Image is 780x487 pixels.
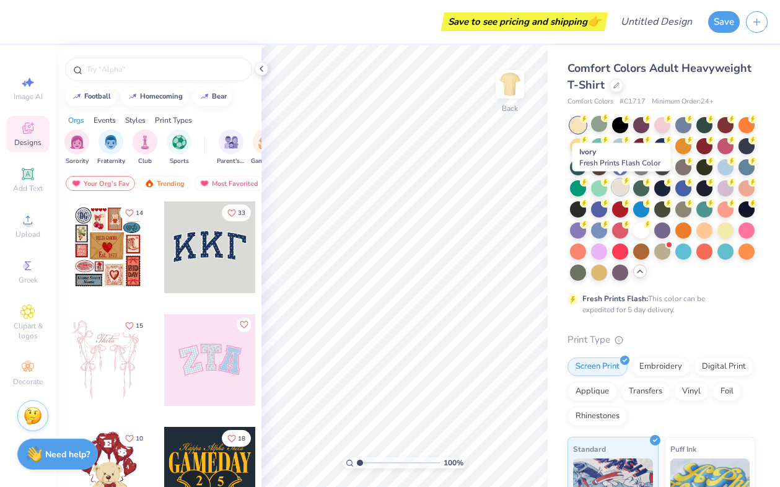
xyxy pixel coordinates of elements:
[65,87,116,106] button: football
[139,176,190,191] div: Trending
[120,204,149,221] button: Like
[567,333,755,347] div: Print Type
[251,129,279,166] div: filter for Game Day
[121,87,188,106] button: homecoming
[128,93,138,100] img: trend_line.gif
[497,72,522,97] img: Back
[573,442,606,455] span: Standard
[14,138,42,147] span: Designs
[712,382,742,401] div: Foil
[567,61,752,92] span: Comfort Colors Adult Heavyweight T-Shirt
[14,92,43,102] span: Image AI
[567,358,628,376] div: Screen Print
[579,158,660,168] span: Fresh Prints Flash Color
[71,179,81,188] img: most_fav.gif
[621,382,670,401] div: Transfers
[167,129,191,166] div: filter for Sports
[125,115,146,126] div: Styles
[155,115,192,126] div: Print Types
[6,321,50,341] span: Clipart & logos
[217,157,245,166] span: Parent's Weekend
[502,103,518,114] div: Back
[97,129,125,166] div: filter for Fraternity
[138,135,152,149] img: Club Image
[138,157,152,166] span: Club
[193,87,232,106] button: bear
[222,204,251,221] button: Like
[170,157,189,166] span: Sports
[97,129,125,166] button: filter button
[104,135,118,149] img: Fraternity Image
[238,210,245,216] span: 33
[140,93,183,100] div: homecoming
[258,135,273,149] img: Game Day Image
[68,115,84,126] div: Orgs
[144,179,154,188] img: trending.gif
[572,143,671,172] div: Ivory
[120,430,149,447] button: Like
[224,135,239,149] img: Parent's Weekend Image
[674,382,709,401] div: Vinyl
[631,358,690,376] div: Embroidery
[15,229,40,239] span: Upload
[567,407,628,426] div: Rhinestones
[136,436,143,442] span: 10
[120,317,149,334] button: Like
[611,9,702,34] input: Untitled Design
[133,129,157,166] div: filter for Club
[64,129,89,166] button: filter button
[84,93,111,100] div: football
[652,97,714,107] span: Minimum Order: 24 +
[70,135,84,149] img: Sorority Image
[587,14,601,29] span: 👉
[237,317,252,332] button: Like
[199,179,209,188] img: most_fav.gif
[567,97,613,107] span: Comfort Colors
[72,93,82,100] img: trend_line.gif
[85,63,244,76] input: Try "Alpha"
[172,135,186,149] img: Sports Image
[199,93,209,100] img: trend_line.gif
[251,157,279,166] span: Game Day
[136,323,143,329] span: 15
[620,97,646,107] span: # C1717
[64,129,89,166] div: filter for Sorority
[222,430,251,447] button: Like
[66,176,135,191] div: Your Org's Fav
[136,210,143,216] span: 14
[694,358,754,376] div: Digital Print
[94,115,116,126] div: Events
[194,176,264,191] div: Most Favorited
[567,382,617,401] div: Applique
[708,11,740,33] button: Save
[582,293,735,315] div: This color can be expedited for 5 day delivery.
[19,275,38,285] span: Greek
[670,442,696,455] span: Puff Ink
[238,436,245,442] span: 18
[45,449,90,460] strong: Need help?
[582,294,648,304] strong: Fresh Prints Flash:
[217,129,245,166] button: filter button
[13,377,43,387] span: Decorate
[212,93,227,100] div: bear
[133,129,157,166] button: filter button
[444,457,463,468] span: 100 %
[13,183,43,193] span: Add Text
[217,129,245,166] div: filter for Parent's Weekend
[97,157,125,166] span: Fraternity
[444,12,605,31] div: Save to see pricing and shipping
[66,157,89,166] span: Sorority
[251,129,279,166] button: filter button
[167,129,191,166] button: filter button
